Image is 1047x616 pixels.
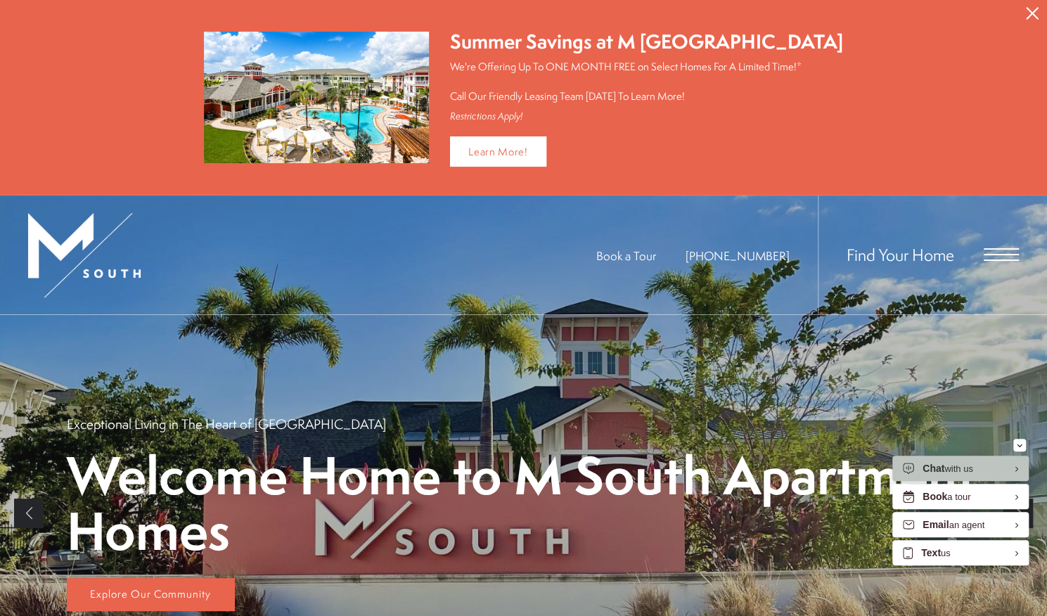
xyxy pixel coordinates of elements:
[450,110,843,122] div: Restrictions Apply!
[450,59,843,103] p: We're Offering Up To ONE MONTH FREE on Select Homes For A Limited Time!* Call Our Friendly Leasin...
[204,32,429,163] img: Summer Savings at M South Apartments
[596,248,656,264] a: Book a Tour
[686,248,790,264] a: Call Us at 813-570-8014
[67,578,235,612] a: Explore Our Community
[67,447,981,558] p: Welcome Home to M South Apartment Homes
[90,586,211,601] span: Explore Our Community
[984,248,1019,261] button: Open Menu
[14,499,44,528] a: Previous
[847,243,954,266] a: Find Your Home
[67,415,386,433] p: Exceptional Living in The Heart of [GEOGRAPHIC_DATA]
[686,248,790,264] span: [PHONE_NUMBER]
[28,213,141,297] img: MSouth
[450,136,546,167] a: Learn More!
[450,28,843,56] div: Summer Savings at M [GEOGRAPHIC_DATA]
